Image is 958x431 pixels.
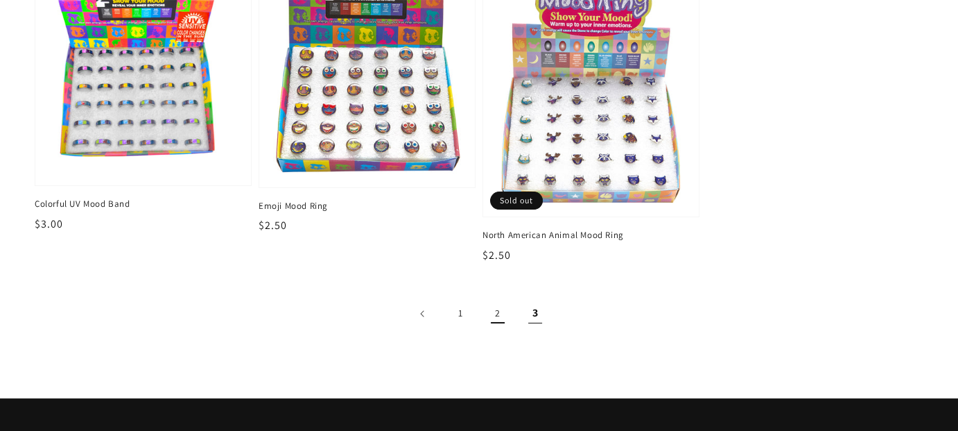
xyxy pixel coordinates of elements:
a: Page 2 [482,298,513,329]
span: $3.00 [35,217,63,231]
span: Colorful UV Mood Band [35,198,252,210]
nav: Pagination [35,298,923,329]
span: Sold out [490,192,543,210]
span: Page 3 [520,298,550,329]
span: $2.50 [259,218,287,233]
a: Previous page [408,298,438,329]
a: Page 1 [445,298,476,329]
span: $2.50 [482,248,511,262]
span: Emoji Mood Ring [259,200,476,212]
span: North American Animal Mood Ring [482,229,699,242]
